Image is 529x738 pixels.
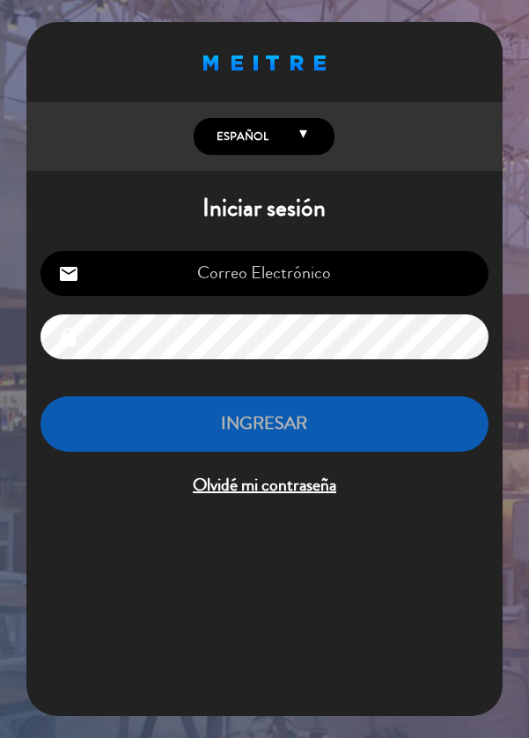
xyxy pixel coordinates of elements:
[58,327,79,348] i: lock
[40,251,489,296] input: Correo Electrónico
[58,263,79,284] i: email
[40,471,489,500] span: Olvidé mi contraseña
[40,396,489,452] button: INGRESAR
[203,55,326,70] img: MEITRE
[26,194,503,224] h1: Iniciar sesión
[212,128,268,145] span: Español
